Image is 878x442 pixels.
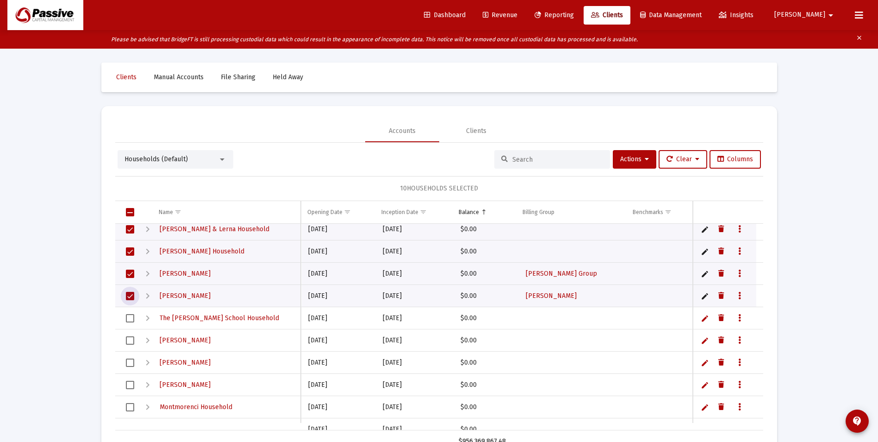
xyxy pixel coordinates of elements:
[138,240,152,263] td: Expand
[527,6,581,25] a: Reporting
[126,336,134,345] div: Select row
[710,150,761,169] button: Columns
[512,156,603,164] input: Search
[159,222,270,236] a: [PERSON_NAME] & Lerna Household
[160,247,244,255] span: [PERSON_NAME] Household
[665,208,672,215] span: Show filter options for column 'Benchmarks'
[146,68,211,87] a: Manual Accounts
[160,381,211,389] span: [PERSON_NAME]
[126,359,134,367] div: Select row
[126,292,134,300] div: Select row
[138,285,152,307] td: Expand
[461,269,511,278] div: $0.00
[376,374,454,396] td: [DATE]
[302,218,376,240] td: [DATE]
[640,11,702,19] span: Data Management
[159,378,212,391] a: [PERSON_NAME]
[620,155,649,163] span: Actions
[125,155,188,163] span: Households (Default)
[126,403,134,411] div: Select row
[526,292,577,300] span: [PERSON_NAME]
[633,6,709,25] a: Data Management
[273,73,303,81] span: Held Away
[126,270,134,278] div: Select row
[376,307,454,329] td: [DATE]
[159,334,212,347] a: [PERSON_NAME]
[14,6,76,25] img: Dashboard
[417,6,473,25] a: Dashboard
[717,155,753,163] span: Columns
[701,336,709,345] a: Edit
[111,36,638,43] i: Please be advised that BridgeFT is still processing custodial data which could result in the appe...
[375,201,453,223] td: Column Inception Date
[302,396,376,418] td: [DATE]
[302,285,376,307] td: [DATE]
[160,314,279,322] span: The [PERSON_NAME] School Household
[626,201,696,223] td: Column Benchmarks
[376,263,454,285] td: [DATE]
[376,329,454,352] td: [DATE]
[613,150,656,169] button: Actions
[138,396,152,418] td: Expand
[116,73,137,81] span: Clients
[174,208,181,215] span: Show filter options for column 'Name'
[126,381,134,389] div: Select row
[719,11,753,19] span: Insights
[452,201,516,223] td: Column Balance
[525,267,598,280] a: [PERSON_NAME] Group
[126,314,134,322] div: Select row
[138,418,152,441] td: Expand
[584,6,630,25] a: Clients
[152,201,301,223] td: Column Name
[302,263,376,285] td: [DATE]
[160,403,232,411] span: Montmorenci Household
[138,307,152,329] td: Expand
[711,6,761,25] a: Insights
[302,307,376,329] td: [DATE]
[424,11,466,19] span: Dashboard
[138,218,152,240] td: Expand
[526,270,597,278] span: [PERSON_NAME] Group
[701,292,709,300] a: Edit
[763,6,847,24] button: [PERSON_NAME]
[523,208,554,216] div: Billing Group
[159,400,233,414] a: Montmorenci Household
[461,403,511,412] div: $0.00
[376,218,454,240] td: [DATE]
[376,352,454,374] td: [DATE]
[701,381,709,389] a: Edit
[666,155,699,163] span: Clear
[701,247,709,256] a: Edit
[516,201,627,223] td: Column Billing Group
[159,267,212,280] a: [PERSON_NAME]
[701,403,709,411] a: Edit
[701,270,709,278] a: Edit
[302,240,376,263] td: [DATE]
[302,329,376,352] td: [DATE]
[160,359,211,366] span: [PERSON_NAME]
[302,352,376,374] td: [DATE]
[301,201,375,223] td: Column Opening Date
[461,380,511,390] div: $0.00
[525,289,578,303] a: [PERSON_NAME]
[461,291,511,301] div: $0.00
[856,32,863,46] mat-icon: clear
[825,6,836,25] mat-icon: arrow_drop_down
[389,126,416,136] div: Accounts
[852,416,863,427] mat-icon: contact_support
[138,352,152,374] td: Expand
[213,68,263,87] a: File Sharing
[159,356,212,369] a: [PERSON_NAME]
[774,11,825,19] span: [PERSON_NAME]
[159,289,212,303] a: [PERSON_NAME]
[221,73,255,81] span: File Sharing
[160,225,269,233] span: [PERSON_NAME] & Lerna Household
[466,126,486,136] div: Clients
[461,425,511,434] div: $0.00
[138,374,152,396] td: Expand
[159,245,245,258] a: [PERSON_NAME] Household
[159,208,173,216] div: Name
[591,11,623,19] span: Clients
[701,225,709,234] a: Edit
[138,329,152,352] td: Expand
